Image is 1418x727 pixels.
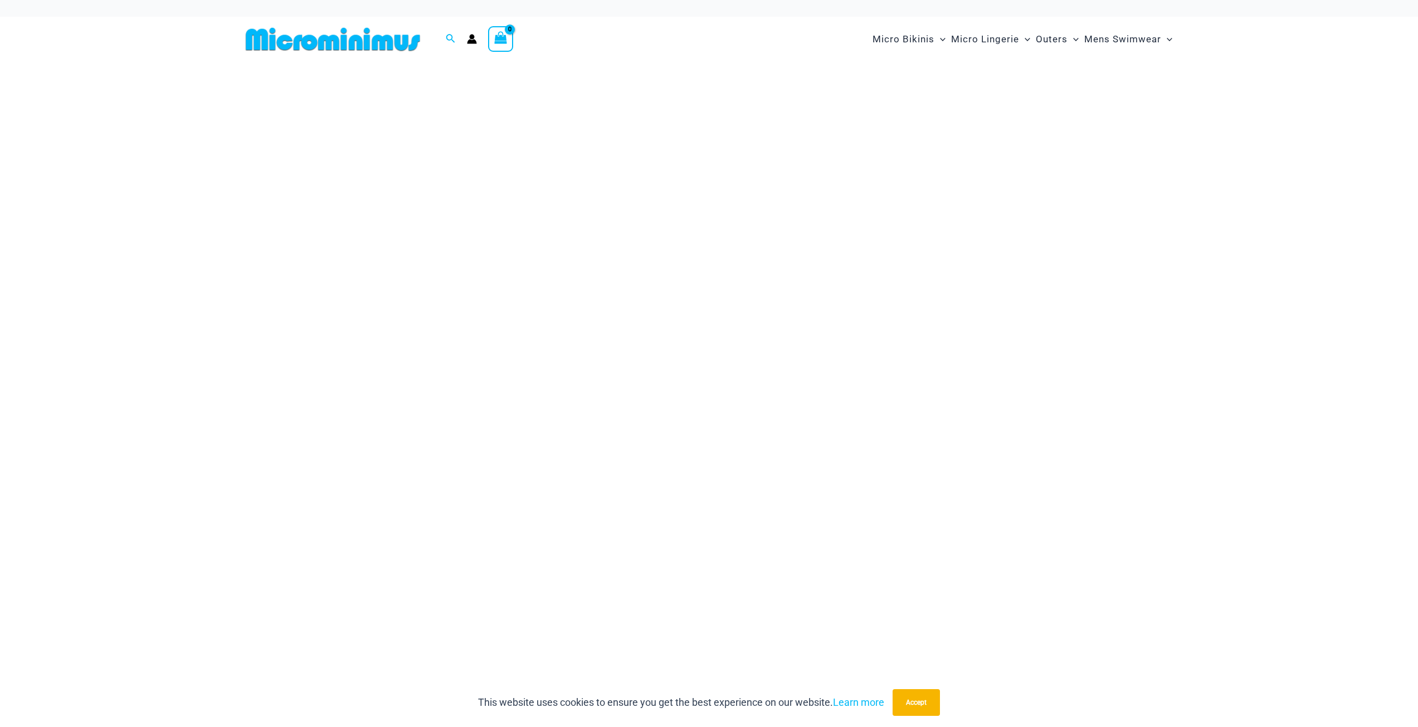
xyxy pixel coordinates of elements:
a: Micro BikinisMenu ToggleMenu Toggle [870,22,948,56]
span: Micro Bikinis [873,25,934,53]
a: Mens SwimwearMenu ToggleMenu Toggle [1081,22,1175,56]
a: View Shopping Cart, empty [488,26,514,52]
a: OutersMenu ToggleMenu Toggle [1033,22,1081,56]
span: Menu Toggle [1161,25,1172,53]
a: Micro LingerieMenu ToggleMenu Toggle [948,22,1033,56]
p: This website uses cookies to ensure you get the best experience on our website. [478,694,884,711]
img: Waves Breaking Ocean Bikini Pack [6,74,1412,551]
span: Menu Toggle [1068,25,1079,53]
button: Accept [893,689,940,716]
a: Search icon link [446,32,456,46]
nav: Site Navigation [868,21,1177,58]
img: MM SHOP LOGO FLAT [241,27,425,52]
a: Account icon link [467,34,477,44]
span: Micro Lingerie [951,25,1019,53]
a: Learn more [833,696,884,708]
span: Menu Toggle [934,25,946,53]
span: Mens Swimwear [1084,25,1161,53]
span: Menu Toggle [1019,25,1030,53]
span: Outers [1036,25,1068,53]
